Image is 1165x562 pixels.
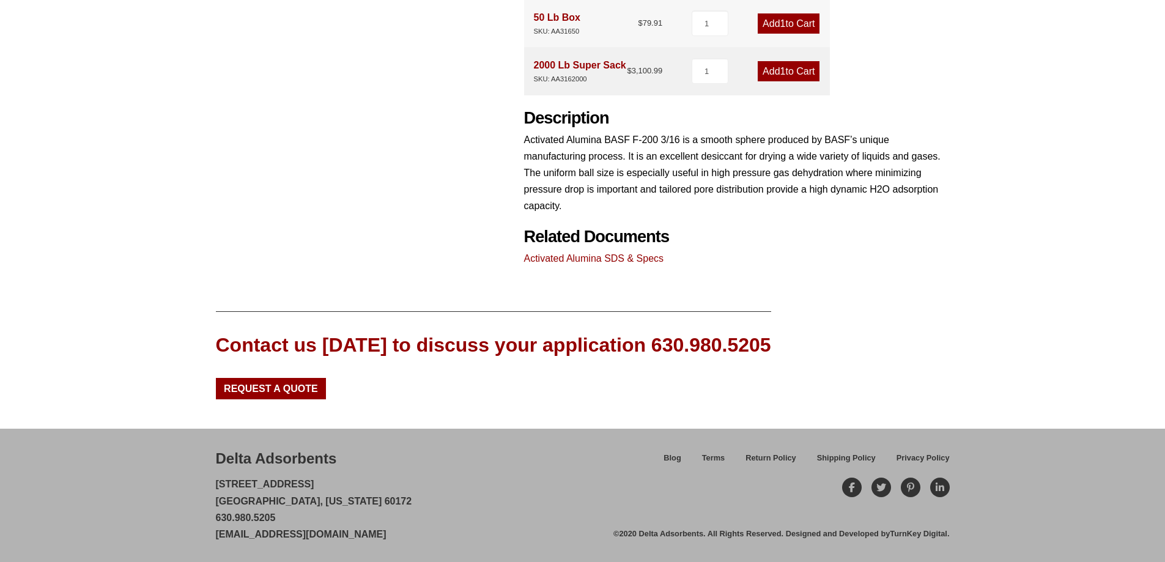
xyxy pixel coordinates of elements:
[224,384,318,394] span: Request a Quote
[638,18,642,28] span: $
[216,448,337,469] div: Delta Adsorbents
[758,61,819,81] a: Add1to Cart
[807,451,886,473] a: Shipping Policy
[524,131,950,215] p: Activated Alumina BASF F-200 3/16 is a smooth sphere produced by BASF’s unique manufacturing proc...
[534,26,580,37] div: SKU: AA31650
[534,73,626,85] div: SKU: AA3162000
[216,476,412,542] p: [STREET_ADDRESS] [GEOGRAPHIC_DATA], [US_STATE] 60172 630.980.5205
[534,9,580,37] div: 50 Lb Box
[735,451,807,473] a: Return Policy
[653,451,691,473] a: Blog
[613,528,949,539] div: ©2020 Delta Adsorbents. All Rights Reserved. Designed and Developed by .
[216,378,327,399] a: Request a Quote
[627,66,662,75] bdi: 3,100.99
[534,57,626,85] div: 2000 Lb Super Sack
[886,451,950,473] a: Privacy Policy
[216,529,386,539] a: [EMAIL_ADDRESS][DOMAIN_NAME]
[216,331,771,359] div: Contact us [DATE] to discuss your application 630.980.5205
[524,253,664,264] a: Activated Alumina SDS & Specs
[664,454,681,462] span: Blog
[745,454,796,462] span: Return Policy
[638,18,662,28] bdi: 79.91
[524,108,950,128] h2: Description
[627,66,631,75] span: $
[692,451,735,473] a: Terms
[780,18,786,29] span: 1
[817,454,876,462] span: Shipping Policy
[758,13,819,34] a: Add1to Cart
[890,529,947,538] a: TurnKey Digital
[897,454,950,462] span: Privacy Policy
[780,66,786,76] span: 1
[702,454,725,462] span: Terms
